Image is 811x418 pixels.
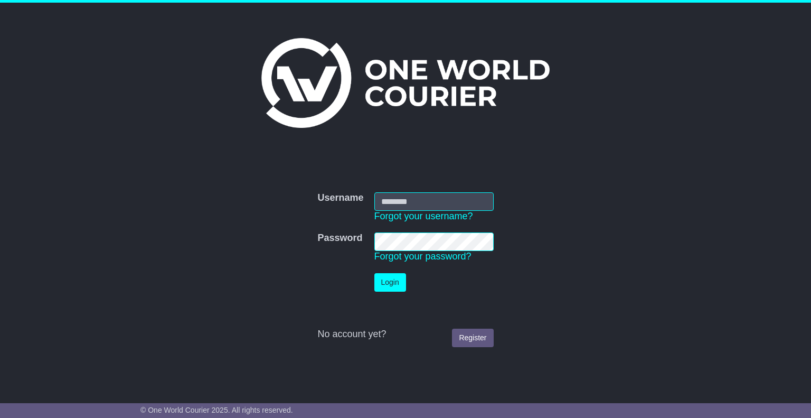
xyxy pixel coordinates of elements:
[140,406,293,414] span: © One World Courier 2025. All rights reserved.
[452,329,493,347] a: Register
[317,192,363,204] label: Username
[374,273,406,292] button: Login
[374,251,471,262] a: Forgot your password?
[261,38,550,128] img: One World
[317,233,362,244] label: Password
[317,329,493,340] div: No account yet?
[374,211,473,221] a: Forgot your username?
